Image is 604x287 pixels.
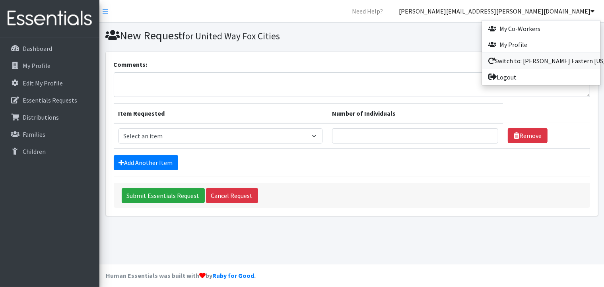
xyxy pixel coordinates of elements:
a: Families [3,126,96,142]
a: Add Another Item [114,155,178,170]
a: Children [3,143,96,159]
th: Number of Individuals [327,103,503,123]
p: Children [23,147,46,155]
a: My Co-Workers [482,21,600,37]
p: Edit My Profile [23,79,63,87]
a: Remove [508,128,548,143]
p: Families [23,130,45,138]
th: Item Requested [114,103,327,123]
a: Need Help? [346,3,389,19]
strong: Human Essentials was built with by . [106,271,256,279]
p: My Profile [23,62,50,70]
small: for United Way Fox Cities [183,30,280,42]
a: My Profile [3,58,96,74]
input: Submit Essentials Request [122,188,205,203]
img: HumanEssentials [3,5,96,32]
a: [PERSON_NAME][EMAIL_ADDRESS][PERSON_NAME][DOMAIN_NAME] [392,3,601,19]
p: Essentials Requests [23,96,77,104]
a: My Profile [482,37,600,52]
a: Distributions [3,109,96,125]
a: Switch to: [PERSON_NAME] Eastern [US_STATE] Diaper Bank [482,53,600,69]
a: Dashboard [3,41,96,56]
a: Essentials Requests [3,92,96,108]
a: Logout [482,69,600,85]
a: Cancel Request [206,188,258,203]
label: Comments: [114,60,148,69]
a: Edit My Profile [3,75,96,91]
a: Ruby for Good [212,271,254,279]
p: Distributions [23,113,59,121]
p: Dashboard [23,45,52,52]
h1: New Request [106,29,349,43]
